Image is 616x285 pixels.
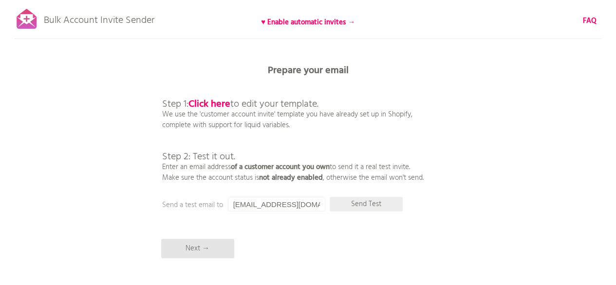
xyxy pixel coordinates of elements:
[330,197,403,211] p: Send Test
[162,78,424,183] p: We use the 'customer account invite' template you have already set up in Shopify, complete with s...
[259,172,323,184] b: not already enabled
[188,96,230,112] a: Click here
[583,15,597,27] b: FAQ
[261,17,355,28] b: ♥ Enable automatic invites →
[162,149,235,165] span: Step 2: Test it out.
[583,16,597,26] a: FAQ
[162,96,318,112] span: Step 1: to edit your template.
[162,200,357,210] p: Send a test email to
[161,239,234,258] p: Next →
[268,63,349,78] b: Prepare your email
[44,6,154,30] p: Bulk Account Invite Sender
[231,161,330,173] b: of a customer account you own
